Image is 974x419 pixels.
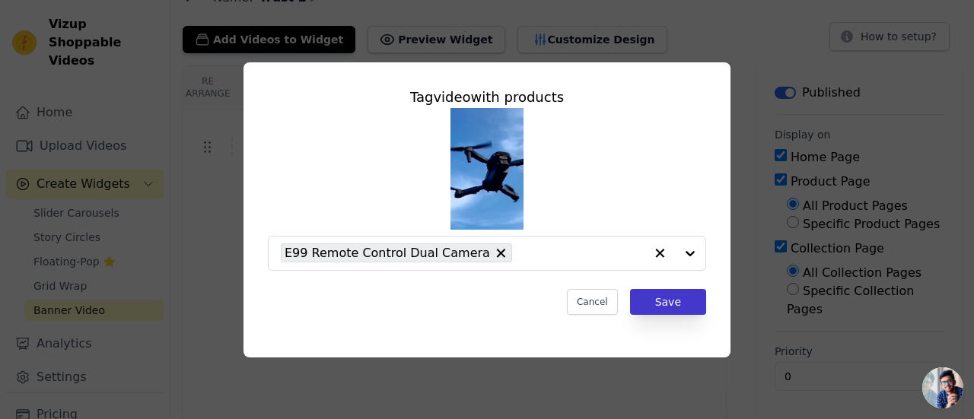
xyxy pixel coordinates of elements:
[922,367,963,408] a: Open chat
[268,87,706,108] div: Tag video with products
[285,243,490,262] span: E99 Remote Control Dual Camera
[630,289,706,315] button: Save
[567,289,618,315] button: Cancel
[450,108,524,230] img: tn-eeecbcf10b3a43929e7c8b251fc18d86.png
